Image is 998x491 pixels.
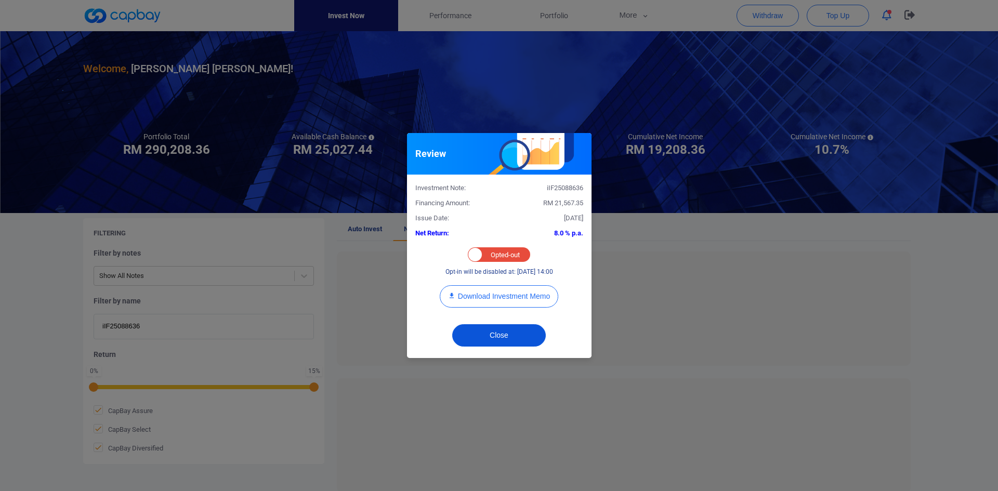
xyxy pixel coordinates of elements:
button: Close [452,324,546,347]
div: iIF25088636 [499,183,591,194]
div: Net Return: [408,228,500,239]
h5: Review [415,148,446,160]
p: Opt-in will be disabled at: [DATE] 14:00 [445,267,553,277]
div: Investment Note: [408,183,500,194]
div: Issue Date: [408,213,500,224]
div: [DATE] [499,213,591,224]
div: Financing Amount: [408,198,500,209]
span: RM 21,567.35 [543,199,583,207]
div: 8.0 % p.a. [499,228,591,239]
button: Download Investment Memo [440,285,558,308]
